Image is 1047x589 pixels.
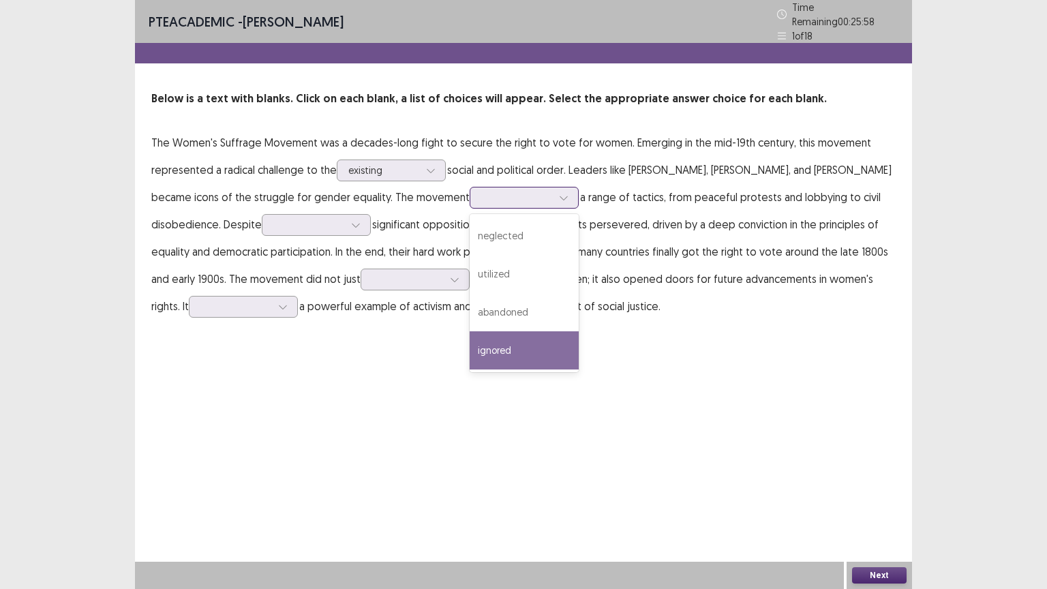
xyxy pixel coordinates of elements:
div: abandoned [470,293,579,331]
p: 1 of 18 [792,29,813,43]
div: existing [348,160,419,181]
span: PTE academic [149,13,234,30]
p: The Women's Suffrage Movement was a decades-long fight to secure the right to vote for women. Eme... [151,129,896,320]
div: neglected [470,217,579,255]
p: - [PERSON_NAME] [149,12,344,32]
p: Below is a text with blanks. Click on each blank, a list of choices will appear. Select the appro... [151,91,896,107]
div: utilized [470,255,579,293]
button: Next [852,567,907,584]
div: ignored [470,331,579,369]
